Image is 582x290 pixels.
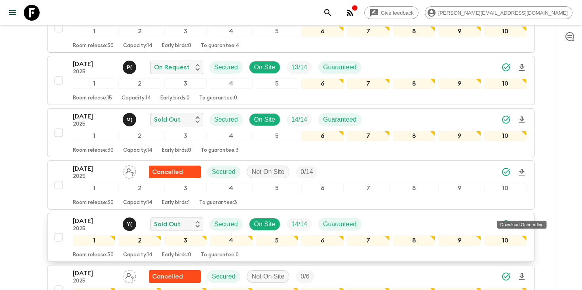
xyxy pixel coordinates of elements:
div: 1 [73,78,115,89]
div: 9 [438,131,481,141]
p: Guaranteed [323,115,357,124]
div: 8 [393,78,435,89]
p: Cancelled [152,167,183,177]
p: Sold Out [154,115,181,124]
p: 2025 [73,174,116,180]
div: 4 [210,78,252,89]
span: Assign pack leader [123,168,136,174]
div: 2 [118,131,161,141]
p: 13 / 14 [291,63,307,72]
div: On Site [249,61,280,74]
div: 9 [438,183,481,193]
p: Capacity: 14 [123,147,152,154]
div: Download Onboarding [497,221,547,229]
a: Give feedback [364,6,418,19]
p: [DATE] [73,112,116,121]
div: Trip Fill [287,61,312,74]
p: Secured [214,219,238,229]
p: Early birds: 0 [162,252,191,258]
p: Room release: 15 [73,95,112,101]
span: Meaw (Sawitri) Karnsomthorn [123,115,138,122]
p: Capacity: 14 [123,252,152,258]
div: Secured [209,218,243,231]
p: Room release: 30 [73,252,114,258]
span: [PERSON_NAME][EMAIL_ADDRESS][DOMAIN_NAME] [434,10,572,16]
svg: Synced Successfully [501,63,511,72]
p: Not On Site [252,272,285,281]
p: [DATE] [73,269,116,278]
div: 1 [73,183,115,193]
div: 8 [393,235,435,246]
button: [DATE]2025Meaw (Sawitri) KarnsomthornSold OutSecuredOn SiteTrip FillGuaranteed12345678910Room rel... [47,108,535,157]
div: 9 [438,78,481,89]
p: P ( [127,64,132,71]
p: Y ( [127,221,132,227]
p: 0 / 14 [301,167,313,177]
div: Trip Fill [296,166,318,178]
svg: Synced Successfully [501,272,511,281]
div: 9 [438,26,481,36]
p: To guarantee: 0 [201,252,239,258]
p: On Site [254,219,275,229]
svg: Synced Successfully [501,115,511,124]
div: 10 [484,78,527,89]
p: M ( [126,116,132,123]
span: Pooky (Thanaphan) Kerdyoo [123,63,138,69]
div: 1 [73,235,115,246]
p: [DATE] [73,164,116,174]
div: 3 [164,235,207,246]
p: On Site [254,115,275,124]
div: 1 [73,131,115,141]
p: To guarantee: 3 [199,200,237,206]
svg: Download Onboarding [517,63,527,72]
div: 5 [256,78,298,89]
p: To guarantee: 3 [201,147,239,154]
div: 4 [210,183,252,193]
div: Trip Fill [296,270,314,283]
div: 2 [118,183,161,193]
button: [DATE]2025Can (Jeerawut) MapromjaiSold OutSecuredOn SiteTrip FillGuaranteed12345678910Room releas... [47,4,535,53]
p: Early birds: 0 [162,147,191,154]
div: 2 [118,235,161,246]
p: 2025 [73,69,116,75]
p: On Site [254,63,275,72]
p: Early birds: 0 [162,43,191,49]
p: Secured [212,272,236,281]
div: 3 [164,26,207,36]
div: 4 [210,131,252,141]
div: 1 [73,26,115,36]
p: 0 / 6 [301,272,309,281]
p: 2025 [73,121,116,128]
button: Y( [123,217,138,231]
span: Yo (Kawinkarn) Rojanaphonghiran [123,220,138,226]
p: Cancelled [152,272,183,281]
div: 10 [484,183,527,193]
div: 5 [256,131,298,141]
div: Trip Fill [287,113,312,126]
div: 4 [210,235,252,246]
button: [DATE]2025Yo (Kawinkarn) RojanaphonghiranSold OutSecuredOn SiteTrip FillGuaranteed12345678910Room... [47,213,535,262]
p: Early birds: 0 [160,95,190,101]
p: Room release: 30 [73,43,114,49]
div: Secured [209,61,243,74]
div: 6 [301,131,344,141]
div: Secured [207,270,240,283]
button: [DATE]2025Assign pack leaderFlash Pack cancellationSecuredNot On SiteTrip Fill12345678910Room rel... [47,160,535,210]
div: On Site [249,113,280,126]
p: Room release: 30 [73,200,114,206]
div: 7 [347,26,389,36]
p: Sold Out [154,219,181,229]
div: 10 [484,26,527,36]
div: 8 [393,131,435,141]
p: To guarantee: 4 [201,43,239,49]
button: P( [123,61,138,74]
p: 2025 [73,226,116,232]
p: Secured [214,115,238,124]
div: Secured [207,166,240,178]
p: 14 / 14 [291,115,307,124]
div: 6 [301,78,344,89]
p: Capacity: 14 [123,200,152,206]
div: 8 [393,183,435,193]
p: 14 / 14 [291,219,307,229]
p: Capacity: 14 [122,95,151,101]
